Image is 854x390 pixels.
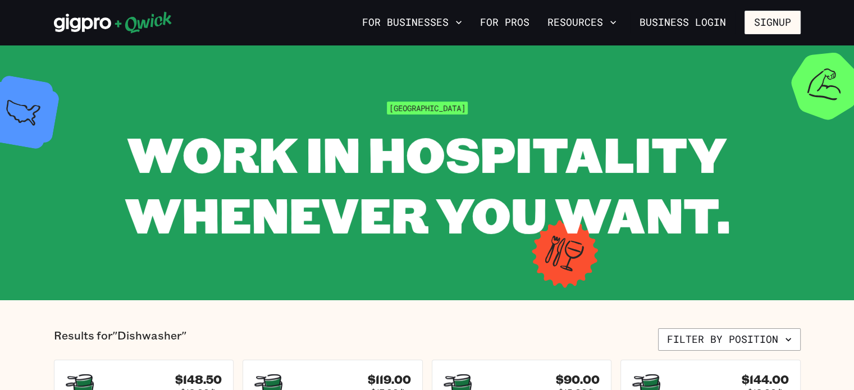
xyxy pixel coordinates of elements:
[125,121,730,246] span: WORK IN HOSPITALITY WHENEVER YOU WANT.
[476,13,534,32] a: For Pros
[630,11,736,34] a: Business Login
[175,373,222,387] h4: $148.50
[742,373,789,387] h4: $144.00
[358,13,467,32] button: For Businesses
[745,11,801,34] button: Signup
[543,13,621,32] button: Resources
[54,328,186,351] p: Results for "Dishwasher"
[556,373,600,387] h4: $90.00
[658,328,801,351] button: Filter by position
[368,373,411,387] h4: $119.00
[387,102,468,114] span: [GEOGRAPHIC_DATA]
